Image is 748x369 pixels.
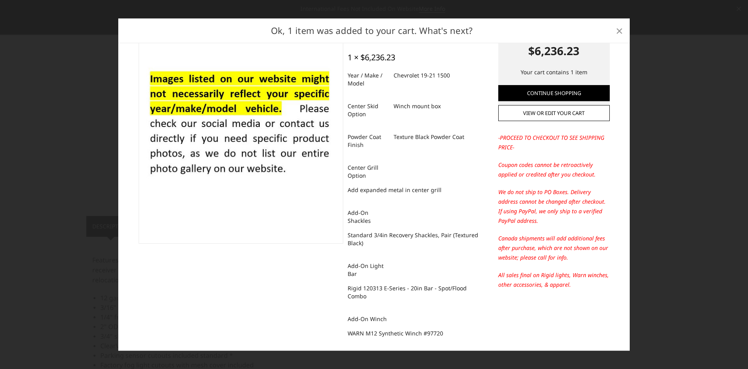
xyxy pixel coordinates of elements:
[498,105,610,121] a: View or edit your cart
[613,24,626,37] a: Close
[348,183,442,197] dd: Add expanded metal in center grill
[708,331,748,369] iframe: Chat Widget
[498,34,610,59] div: Order subtotal
[348,130,388,152] dt: Powder Coat Finish
[394,99,441,113] dd: Winch mount box
[498,133,610,153] p: -PROCEED TO CHECKOUT TO SEE SHIPPING PRICE-
[348,161,388,183] dt: Center Grill Option
[348,206,388,228] dt: Add-On Shackles
[498,67,610,77] p: Your cart contains 1 item
[394,130,464,144] dd: Texture Black Powder Coat
[498,161,610,180] p: Coupon codes cannot be retroactively applied or credited after you checkout.
[498,234,610,263] p: Canada shipments will add additional fees after purchase, which are not shown on our website; ple...
[498,188,610,226] p: We do not ship to PO Boxes. Delivery address cannot be changed after checkout. If using PayPal, w...
[498,42,610,59] strong: $6,236.23
[348,281,485,304] dd: Rigid 120313 E-Series - 20in Bar - Spot/Flood Combo
[348,99,388,121] dt: Center Skid Option
[348,68,388,91] dt: Year / Make / Model
[143,57,339,190] img: T2 Series - Extreme Front Bumper (receiver or winch)
[348,53,395,62] div: 1 × $6,236.23
[348,326,443,341] dd: WARN M12 Synthetic Winch #97720
[616,22,623,39] span: ×
[498,85,610,101] a: Continue Shopping
[498,271,610,290] p: All sales final on Rigid lights, Warn winches, other accessories, & apparel.
[348,259,388,281] dt: Add-On Light Bar
[394,68,450,83] dd: Chevrolet 19-21 1500
[348,312,388,326] dt: Add-On Winch
[131,24,613,37] h2: Ok, 1 item was added to your cart. What's next?
[348,228,485,250] dd: Standard 3/4in Recovery Shackles, Pair (Textured Black)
